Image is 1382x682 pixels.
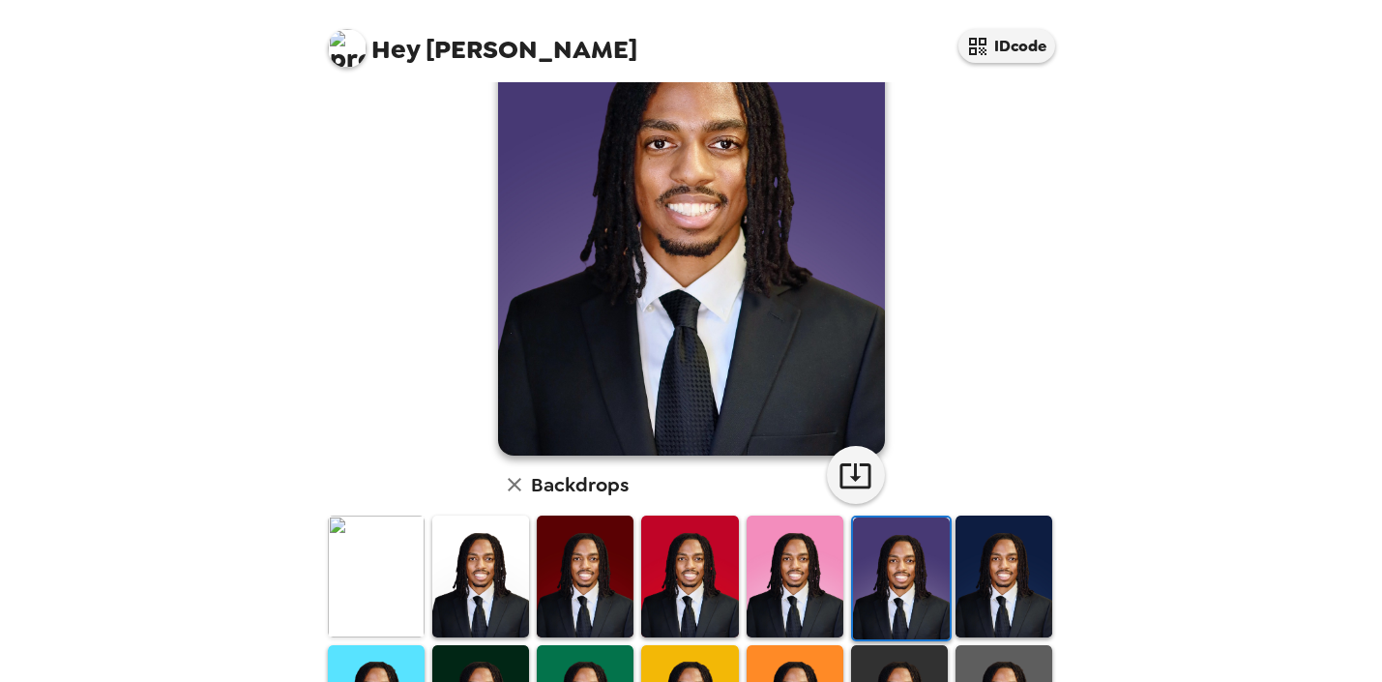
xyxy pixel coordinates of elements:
[531,469,629,500] h6: Backdrops
[958,29,1055,63] button: IDcode
[328,19,637,63] span: [PERSON_NAME]
[328,516,425,637] img: Original
[371,32,420,67] span: Hey
[328,29,367,68] img: profile pic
